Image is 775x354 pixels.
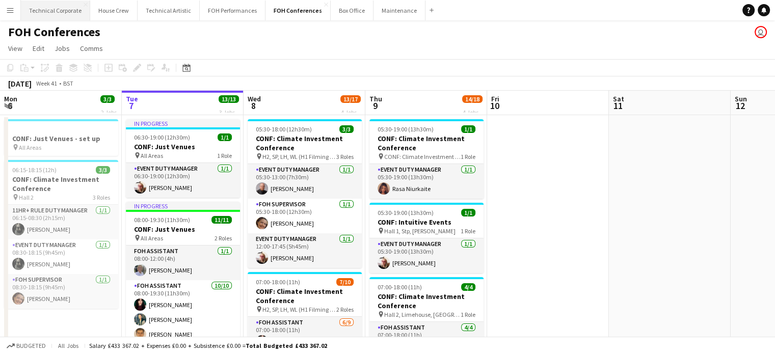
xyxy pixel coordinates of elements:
div: In progress [126,202,240,210]
h3: CONF: Climate Investment Conference [369,134,484,152]
a: Jobs [50,42,74,55]
span: 7/10 [336,278,354,286]
span: 06:15-18:15 (12h) [12,166,57,174]
div: 4 Jobs [463,104,482,112]
a: Edit [29,42,48,55]
h1: FOH Conferences [8,24,100,40]
span: 10 [490,100,499,112]
span: 3/3 [339,125,354,133]
span: Hall 2, Limehouse, [GEOGRAPHIC_DATA] [384,311,461,318]
span: 12 [733,100,747,112]
span: 1 Role [461,311,475,318]
app-job-card: 05:30-19:00 (13h30m)1/1CONF: Intuitive Events Hall 1, Stp, [PERSON_NAME]1 RoleEvent Duty Manager1... [369,203,484,273]
span: Thu [369,94,382,103]
button: Technical Corporate [21,1,90,20]
app-card-role: Event Duty Manager1/112:00-17:45 (5h45m)[PERSON_NAME] [248,233,362,268]
h3: CONF: Just Venues [126,142,240,151]
span: 6 [3,100,17,112]
span: 3/3 [96,166,110,174]
app-job-card: 05:30-18:00 (12h30m)3/3CONF: Climate Investment Conference H2, SP, LH, WL (H1 Filming only)3 Role... [248,119,362,268]
span: Fri [491,94,499,103]
button: Maintenance [373,1,425,20]
app-job-card: In progress06:30-19:00 (12h30m)1/1CONF: Just Venues All Areas1 RoleEvent Duty Manager1/106:30-19:... [126,119,240,198]
span: 3/3 [100,95,115,103]
button: House Crew [90,1,138,20]
button: Box Office [331,1,373,20]
span: CONF: Climate Investment Conference [384,153,461,160]
span: H2, SP, LH, WL (H1 Filming only) [262,153,336,160]
span: 1 Role [461,227,475,235]
app-job-card: CONF: Just Venues - set up All Areas [4,119,118,156]
span: 2 Roles [336,306,354,313]
span: All Areas [141,152,163,159]
span: 13/17 [340,95,361,103]
h3: CONF: Climate Investment Conference [248,134,362,152]
h3: CONF: Climate Investment Conference [4,175,118,193]
button: FOH Performances [200,1,265,20]
button: Technical Artistic [138,1,200,20]
app-job-card: 06:15-18:15 (12h)3/3CONF: Climate Investment Conference Hall 23 Roles11hr+ Rule Duty Manager1/106... [4,160,118,309]
span: H2, SP, LH, WL (H1 Filming only) [262,306,336,313]
app-card-role: FOH Supervisor1/105:30-18:00 (12h30m)[PERSON_NAME] [248,199,362,233]
span: 05:30-19:00 (13h30m) [378,209,434,216]
span: Comms [80,44,103,53]
span: 07:00-18:00 (11h) [256,278,300,286]
span: All Areas [19,144,41,151]
span: 13/13 [219,95,239,103]
span: 11/11 [211,216,232,224]
span: 06:30-19:00 (12h30m) [134,133,190,141]
span: 11 [611,100,624,112]
app-card-role: Event Duty Manager1/108:30-18:15 (9h45m)[PERSON_NAME] [4,239,118,274]
span: View [8,44,22,53]
span: Jobs [55,44,70,53]
span: Budgeted [16,342,46,349]
app-card-role: FOH Supervisor1/108:30-18:15 (9h45m)[PERSON_NAME] [4,274,118,309]
span: All jobs [56,342,81,349]
div: BST [63,79,73,87]
a: View [4,42,26,55]
span: Wed [248,94,261,103]
div: 3 Jobs [219,104,238,112]
h3: CONF: Climate Investment Conference [248,287,362,305]
button: FOH Conferences [265,1,331,20]
app-card-role: Event Duty Manager1/105:30-19:00 (13h30m)[PERSON_NAME] [369,238,484,273]
span: All Areas [141,234,163,242]
span: Hall 2 [19,194,34,201]
span: 1 Role [461,153,475,160]
app-job-card: In progress08:00-19:30 (11h30m)11/11CONF: Just Venues All Areas2 RolesFOH Assistant1/108:00-12:00... [126,202,240,352]
span: Sun [735,94,747,103]
app-card-role: Event Duty Manager1/106:30-19:00 (12h30m)[PERSON_NAME] [126,163,240,198]
span: Week 41 [34,79,59,87]
span: Mon [4,94,17,103]
span: 9 [368,100,382,112]
app-card-role: Event Duty Manager1/105:30-19:00 (13h30m)Rasa Niurkaite [369,164,484,199]
h3: CONF: Climate Investment Conference [369,292,484,310]
button: Budgeted [5,340,47,351]
app-card-role: FOH Assistant1/108:00-12:00 (4h)[PERSON_NAME] [126,246,240,280]
span: Total Budgeted £433 367.02 [246,342,327,349]
span: Sat [613,94,624,103]
div: [DATE] [8,78,32,89]
span: 07:00-18:00 (11h) [378,283,422,291]
h3: CONF: Just Venues - set up [4,134,118,143]
div: 2 Jobs [101,104,117,112]
span: 14/18 [462,95,483,103]
span: 7 [124,100,138,112]
app-job-card: 05:30-19:00 (13h30m)1/1CONF: Climate Investment Conference CONF: Climate Investment Conference1 R... [369,119,484,199]
span: 3 Roles [93,194,110,201]
span: 1/1 [461,209,475,216]
span: 8 [246,100,261,112]
a: Comms [76,42,107,55]
span: 4/4 [461,283,475,291]
span: 05:30-18:00 (12h30m) [256,125,312,133]
h3: CONF: Just Venues [126,225,240,234]
span: 3 Roles [336,153,354,160]
app-card-role: 11hr+ Rule Duty Manager1/106:15-08:30 (2h15m)[PERSON_NAME] [4,205,118,239]
span: Edit [33,44,44,53]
